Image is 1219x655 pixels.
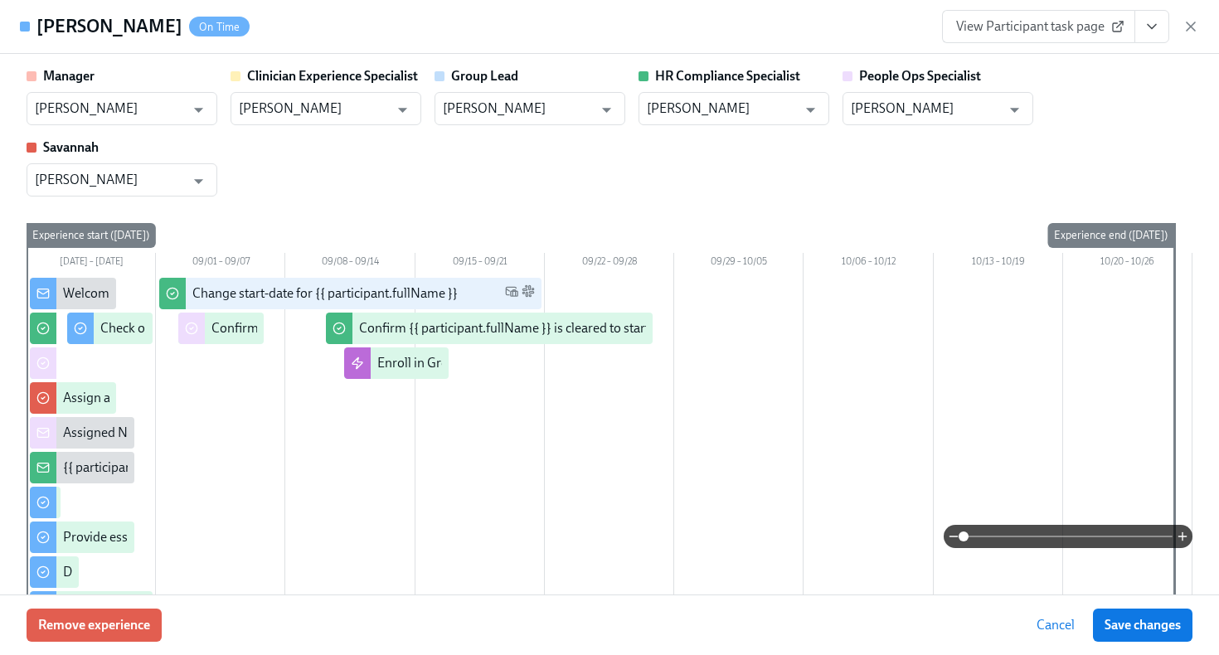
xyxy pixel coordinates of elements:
button: Open [594,97,619,123]
span: Slack [522,284,535,303]
div: Enroll in Group Facilitators Onboarding [377,354,601,372]
div: Assign a Clinician Experience Specialist for {{ participant.fullName }} (start-date {{ participan... [63,389,720,407]
h4: [PERSON_NAME] [36,14,182,39]
div: 09/29 – 10/05 [674,253,804,274]
div: [DATE] – [DATE] [27,253,156,274]
div: 10/06 – 10/12 [804,253,933,274]
div: Confirm {{ participant.fullName }} is cleared to start [359,319,649,337]
span: Work Email [505,284,518,303]
div: 09/01 – 09/07 [156,253,285,274]
strong: Clinician Experience Specialist [247,68,418,84]
button: Save changes [1093,609,1192,642]
button: Open [186,97,211,123]
span: Remove experience [38,617,150,633]
strong: People Ops Specialist [859,68,981,84]
div: Welcome from the Charlie Health Compliance Team 👋 [63,284,375,303]
div: Check out our recommended laptop specs [100,319,338,337]
button: Open [798,97,823,123]
button: View task page [1134,10,1169,43]
span: Save changes [1105,617,1181,633]
div: 09/22 – 09/28 [545,253,674,274]
div: 10/13 – 10/19 [934,253,1063,274]
div: 09/15 – 09/21 [415,253,545,274]
div: Assigned New Hire [63,424,172,442]
strong: Manager [43,68,95,84]
button: Open [1002,97,1027,123]
div: 09/08 – 09/14 [285,253,415,274]
div: Experience end ([DATE]) [1047,223,1174,248]
span: View Participant task page [956,18,1121,35]
button: Remove experience [27,609,162,642]
div: 10/20 – 10/26 [1063,253,1192,274]
span: Cancel [1037,617,1075,633]
strong: Group Lead [451,68,518,84]
button: Open [390,97,415,123]
div: {{ participant.fullName }} has filled out the onboarding form [63,458,401,477]
div: Experience start ([DATE]) [26,223,156,248]
div: Do your background check in Checkr [63,563,270,581]
strong: Savannah [43,139,99,155]
span: On Time [189,21,250,33]
button: Cancel [1025,609,1086,642]
div: Confirm cleared by People Ops [211,319,386,337]
div: Change start-date for {{ participant.fullName }} [192,284,458,303]
a: View Participant task page [942,10,1135,43]
button: Open [186,168,211,194]
strong: HR Compliance Specialist [655,68,800,84]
